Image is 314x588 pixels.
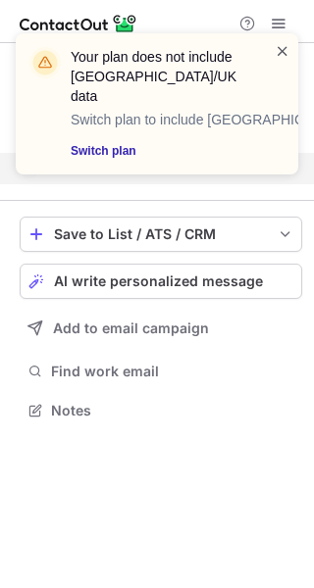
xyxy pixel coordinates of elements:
[20,358,302,385] button: Find work email
[20,264,302,299] button: AI write personalized message
[20,217,302,252] button: save-profile-one-click
[54,226,268,242] div: Save to List / ATS / CRM
[71,141,251,161] a: Switch plan
[20,397,302,424] button: Notes
[29,47,61,78] img: warning
[71,47,251,106] header: Your plan does not include [GEOGRAPHIC_DATA]/UK data
[51,402,294,419] span: Notes
[20,12,137,35] img: ContactOut v5.3.10
[51,363,294,380] span: Find work email
[20,311,302,346] button: Add to email campaign
[54,273,263,289] span: AI write personalized message
[53,320,209,336] span: Add to email campaign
